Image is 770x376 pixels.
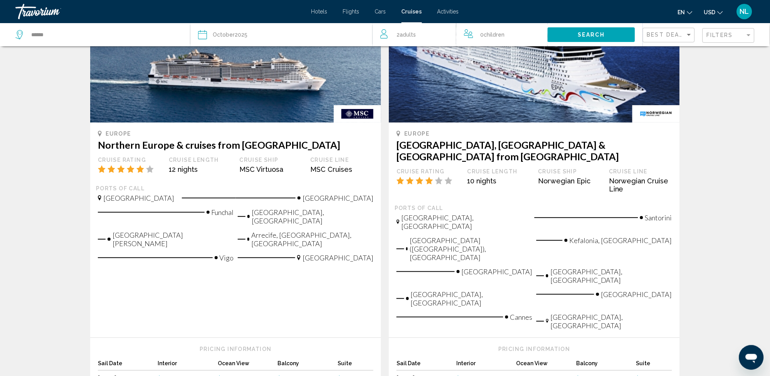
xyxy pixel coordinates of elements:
div: Cruise Length [467,168,531,175]
span: [GEOGRAPHIC_DATA], [GEOGRAPHIC_DATA] [550,267,672,284]
iframe: Button to launch messaging window [739,345,764,370]
span: [GEOGRAPHIC_DATA] [601,290,672,299]
div: Ocean View [516,360,577,371]
div: Suite [636,360,672,371]
div: MSC Virtuosa [240,165,303,173]
div: Sail Date [98,360,158,371]
span: [GEOGRAPHIC_DATA],[GEOGRAPHIC_DATA] [252,208,373,225]
div: Sail Date [397,360,457,371]
div: Cruise Rating [397,168,460,175]
span: Kefalonia, [GEOGRAPHIC_DATA] [570,236,672,245]
span: Vigo [220,253,234,262]
button: User Menu [735,3,755,20]
span: Search [578,32,605,38]
div: Norwegian Cruise Line [609,177,672,193]
button: Change language [678,7,693,18]
button: Filter [703,28,755,44]
div: Interior [158,360,218,371]
span: Best Deals [647,32,688,38]
span: [GEOGRAPHIC_DATA][PERSON_NAME] [113,231,234,248]
div: Cruise Rating [98,156,161,163]
span: USD [704,9,716,15]
span: [GEOGRAPHIC_DATA] [303,194,373,202]
span: [GEOGRAPHIC_DATA], [GEOGRAPHIC_DATA] [411,290,533,307]
h3: [GEOGRAPHIC_DATA], [GEOGRAPHIC_DATA] & [GEOGRAPHIC_DATA] from [GEOGRAPHIC_DATA] [397,139,672,162]
div: Cruise Line [609,168,672,175]
span: Europe [106,131,131,137]
span: Arrecife, [GEOGRAPHIC_DATA], [GEOGRAPHIC_DATA] [251,231,373,248]
span: October [213,32,235,38]
div: Interior [457,360,517,371]
div: Ports of call [96,185,375,192]
mat-select: Sort by [647,32,693,39]
button: Travelers: 2 adults, 0 children [373,23,548,46]
div: 2025 [213,29,248,40]
button: Search [548,27,635,42]
span: en [678,9,685,15]
div: Pricing Information [98,346,373,352]
div: 10 nights [467,177,531,185]
div: Balcony [278,360,338,371]
span: [GEOGRAPHIC_DATA] ([GEOGRAPHIC_DATA]), [GEOGRAPHIC_DATA] [410,236,532,262]
span: [GEOGRAPHIC_DATA], [GEOGRAPHIC_DATA] [402,213,527,230]
span: Europe [404,131,430,137]
div: Cruise Line [310,156,373,163]
span: NL [740,8,749,15]
div: MSC Cruises [310,165,373,173]
a: Activities [437,8,459,15]
span: 2 [397,29,416,40]
span: Santorini [645,213,672,222]
button: October2025 [198,23,365,46]
div: Suite [338,360,373,371]
div: Cruise Ship [240,156,303,163]
div: Pricing Information [397,346,672,352]
span: Filters [707,32,733,38]
a: Travorium [15,4,304,19]
a: Hotels [311,8,328,15]
img: msccruise.gif [334,105,381,123]
span: [GEOGRAPHIC_DATA] [103,194,174,202]
div: Balcony [577,360,637,371]
div: Cruise Ship [538,168,602,175]
span: Adults [400,32,416,38]
span: Cannes [510,313,533,321]
div: Cruise Length [169,156,232,163]
span: [GEOGRAPHIC_DATA] [462,267,533,276]
span: 0 [480,29,504,40]
div: Norwegian Epic [538,177,602,185]
span: Children [484,32,504,38]
button: Change currency [704,7,723,18]
div: Ports of call [395,205,674,211]
a: Cruises [402,8,422,15]
div: 12 nights [169,165,232,173]
span: [GEOGRAPHIC_DATA] [303,253,373,262]
a: Flights [343,8,360,15]
span: [GEOGRAPHIC_DATA], [GEOGRAPHIC_DATA] [551,313,672,330]
img: ncl.gif [632,105,680,123]
div: Ocean View [218,360,278,371]
a: Cars [375,8,386,15]
h3: Northern Europe & cruises from [GEOGRAPHIC_DATA] [98,139,373,151]
span: Funchal [212,208,234,217]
